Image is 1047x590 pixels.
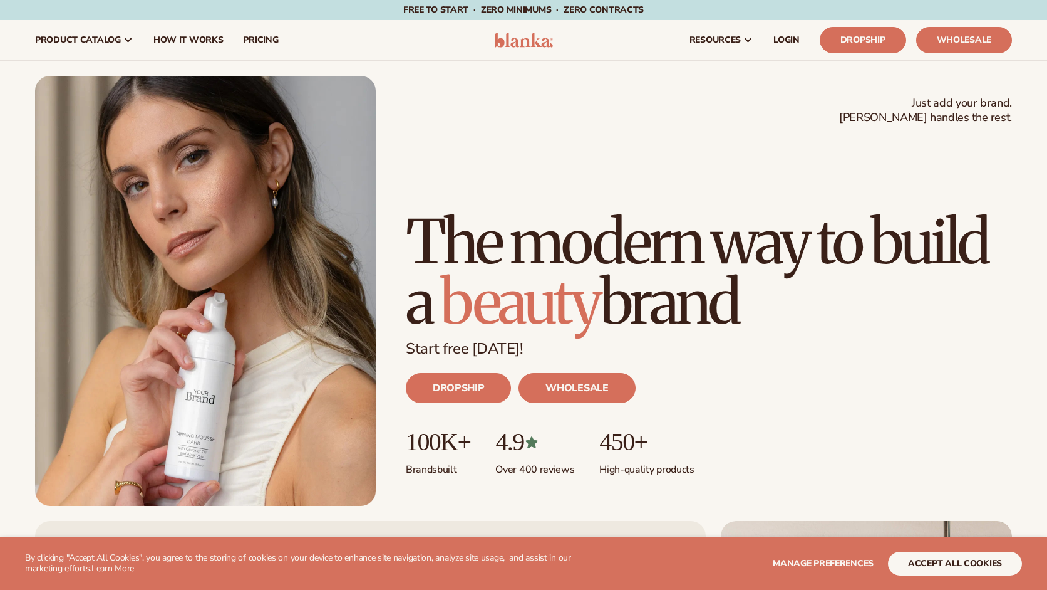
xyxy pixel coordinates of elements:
span: Just add your brand. [PERSON_NAME] handles the rest. [839,96,1012,125]
p: 450+ [599,428,694,456]
a: product catalog [25,20,143,60]
img: logo [494,33,554,48]
h1: The modern way to build a brand [406,212,1012,332]
button: accept all cookies [888,552,1022,576]
a: DROPSHIP [406,373,511,403]
a: Wholesale [916,27,1012,53]
span: Free to start · ZERO minimums · ZERO contracts [403,4,644,16]
span: How It Works [153,35,224,45]
p: By clicking "Accept All Cookies", you agree to the storing of cookies on your device to enhance s... [25,553,609,574]
p: Start free [DATE]! [406,340,1012,358]
p: 4.9 [495,428,574,456]
a: LOGIN [763,20,810,60]
a: How It Works [143,20,234,60]
button: Manage preferences [773,552,874,576]
span: product catalog [35,35,121,45]
a: Dropship [820,27,906,53]
p: Over 400 reviews [495,456,574,477]
span: pricing [243,35,278,45]
a: Learn More [91,562,134,574]
span: LOGIN [773,35,800,45]
span: resources [689,35,741,45]
a: WHOLESALE [518,373,635,403]
img: Blanka hero private label beauty Female holding tanning mousse [35,76,376,506]
a: resources [679,20,763,60]
span: Manage preferences [773,557,874,569]
p: 100K+ [406,428,470,456]
span: beauty [440,265,599,340]
p: Brands built [406,456,470,477]
a: pricing [233,20,288,60]
p: High-quality products [599,456,694,477]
